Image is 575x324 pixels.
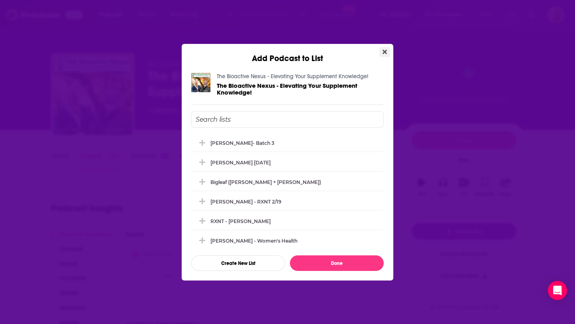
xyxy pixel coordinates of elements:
div: [PERSON_NAME] [DATE] [210,160,271,166]
a: The Bioactive Nexus - Elevating Your Supplement Knowledge! [217,82,384,96]
div: [PERSON_NAME]- batch 3 [210,140,274,146]
div: RXNT - [PERSON_NAME] [210,218,271,224]
div: [PERSON_NAME] - Women's Health [210,238,297,244]
div: Keywords by Traffic [88,47,135,52]
img: tab_keywords_by_traffic_grey.svg [79,46,86,53]
img: logo_orange.svg [13,13,19,19]
input: Search lists [191,111,384,128]
div: Open Intercom Messenger [548,281,567,300]
div: Domain: [DOMAIN_NAME] [21,21,88,27]
div: [PERSON_NAME] - RXNT 2/19 [210,199,282,205]
img: website_grey.svg [13,21,19,27]
div: Chad March 2025 [191,154,384,171]
button: Done [290,255,384,271]
div: Bigleaf (Lori + Greg) [191,173,384,191]
div: RXNT - Jessica Wagner [191,212,384,230]
img: The Bioactive Nexus - Elevating Your Supplement Knowledge! [191,73,210,92]
button: Create New List [191,255,285,271]
img: tab_domain_overview_orange.svg [22,46,28,53]
div: Bigleaf ([PERSON_NAME] + [PERSON_NAME]) [210,179,321,185]
div: Add Podcast to List [182,44,393,63]
div: Dr. Rocco - Women's Health [191,232,384,249]
div: Domain Overview [30,47,71,52]
div: v 4.0.25 [22,13,39,19]
span: The Bioactive Nexus - Elevating Your Supplement Knowledge! [217,82,357,96]
div: Greg Davis- batch 3 [191,134,384,152]
div: Jessica Wagner - RXNT 2/19 [191,193,384,210]
a: The Bioactive Nexus - Elevating Your Supplement Knowledge! [217,73,368,80]
button: Close [379,47,390,57]
div: Add Podcast To List [191,111,384,271]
